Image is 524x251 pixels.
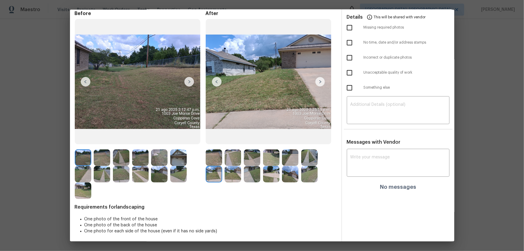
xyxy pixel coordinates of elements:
div: Something else [342,80,454,95]
li: One photo of the back of the house [84,222,337,228]
li: One photo of the front of the house [84,216,337,222]
h4: No messages [380,184,416,190]
div: Missing required photos [342,20,454,35]
span: No time, date and/or address stamps [364,40,450,45]
div: Unacceptable quality of work [342,65,454,80]
img: right-chevron-button-url [315,77,325,87]
span: Before [75,11,206,17]
span: Something else [364,85,450,90]
span: After [206,11,337,17]
img: left-chevron-button-url [212,77,222,87]
span: Details [347,10,363,24]
img: right-chevron-button-url [184,77,194,87]
span: Messages with Vendor [347,140,401,145]
div: Incorrect or duplicate photos [342,50,454,65]
span: Unacceptable quality of work [364,70,450,75]
div: No time, date and/or address stamps [342,35,454,50]
img: left-chevron-button-url [81,77,90,87]
span: This will be shared with vendor [374,10,426,24]
span: Incorrect or duplicate photos [364,55,450,60]
span: Missing required photos [364,25,450,30]
span: Requirements for landscaping [75,204,337,210]
li: One photo for each side of the house (even if it has no side yards) [84,228,337,234]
